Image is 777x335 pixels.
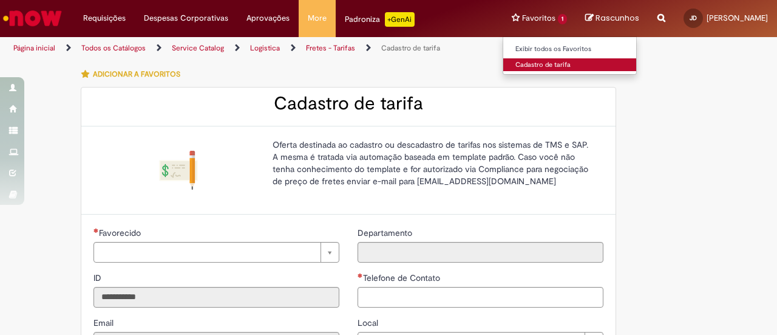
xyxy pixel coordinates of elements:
[83,12,126,24] span: Requisições
[93,94,603,114] h2: Cadastro de tarifa
[345,12,415,27] div: Padroniza
[93,242,339,263] a: Limpar campo Favorecido
[503,36,637,75] ul: Favoritos
[93,228,99,233] span: Necessários
[385,12,415,27] p: +GenAi
[273,139,594,187] p: Oferta destinada ao cadastro ou descadastro de tarifas nos sistemas de TMS e SAP. A mesma é trata...
[93,317,116,329] label: Somente leitura - Email
[595,12,639,24] span: Rascunhos
[81,43,146,53] a: Todos os Catálogos
[358,242,603,263] input: Departamento
[358,287,603,308] input: Telefone de Contato
[93,272,104,284] label: Somente leitura - ID
[381,43,440,53] a: Cadastro de tarifa
[144,12,228,24] span: Despesas Corporativas
[363,272,443,283] span: Telefone de Contato
[93,317,116,328] span: Somente leitura - Email
[308,12,327,24] span: More
[93,287,339,308] input: ID
[93,69,180,79] span: Adicionar a Favoritos
[172,43,224,53] a: Service Catalog
[159,151,198,190] img: Cadastro de tarifa
[81,61,187,87] button: Adicionar a Favoritos
[1,6,64,30] img: ServiceNow
[250,43,280,53] a: Logistica
[13,43,55,53] a: Página inicial
[9,37,509,60] ul: Trilhas de página
[503,58,637,72] a: Cadastro de tarifa
[358,227,415,239] label: Somente leitura - Departamento
[707,13,768,23] span: [PERSON_NAME]
[585,13,639,24] a: Rascunhos
[558,14,567,24] span: 1
[522,12,555,24] span: Favoritos
[358,227,415,238] span: Somente leitura - Departamento
[93,272,104,283] span: Somente leitura - ID
[358,273,363,278] span: Necessários
[306,43,355,53] a: Fretes - Tarifas
[246,12,290,24] span: Aprovações
[690,14,697,22] span: JD
[358,317,381,328] span: Local
[99,227,143,238] span: Necessários - Favorecido
[503,43,637,56] a: Exibir todos os Favoritos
